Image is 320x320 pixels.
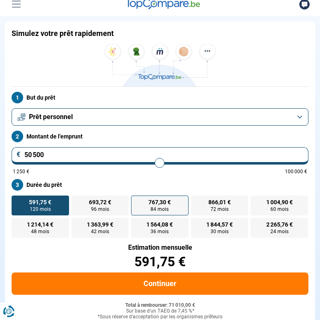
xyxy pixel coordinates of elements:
span: 84 mois [150,207,169,212]
span: 767,30 € [148,199,171,205]
span: 866,01 € [208,199,231,205]
span: € [17,151,21,158]
span: 120 mois [30,207,51,212]
span: 1 214,14 € [27,222,53,227]
span: Prêt personnel [29,112,73,122]
div: 591,75 € [12,255,308,268]
span: 36 mois [150,229,169,234]
span: 1 250 € [13,169,29,174]
span: 42 mois [91,229,109,234]
button: Prêt personnel [12,108,308,126]
h1: Simulez votre prêt rapidement [12,29,114,38]
button: Continuer [12,272,308,295]
span: 48 mois [31,229,49,234]
div: Total à rembourser: 71 010,00 € [12,303,308,308]
label: Durée du prêt [12,179,308,191]
div: Sur base d'un TAEG de 7,45 %* [12,308,308,314]
span: 100 000 € [285,169,307,174]
span: 1 363,99 € [87,222,113,227]
span: 2 265,76 € [266,222,293,227]
label: But du prêt [12,92,308,103]
span: 60 mois [270,207,289,212]
span: 1 844,57 € [206,222,233,227]
div: *Sous réserve d'acceptation par les organismes prêteurs [12,314,308,320]
span: 591,75 € [29,199,51,205]
span: 30 mois [210,229,229,234]
span: 72 mois [210,207,229,212]
span: 1 004,90 € [266,199,293,205]
span: 693,72 € [89,199,111,205]
span: 24 mois [270,229,289,234]
img: TopCompare.be [102,44,218,86]
span: 96 mois [91,207,109,212]
div: Estimation mensuelle [12,244,308,251]
span: 1 564,08 € [146,222,173,227]
label: Montant de l'emprunt [12,131,308,142]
